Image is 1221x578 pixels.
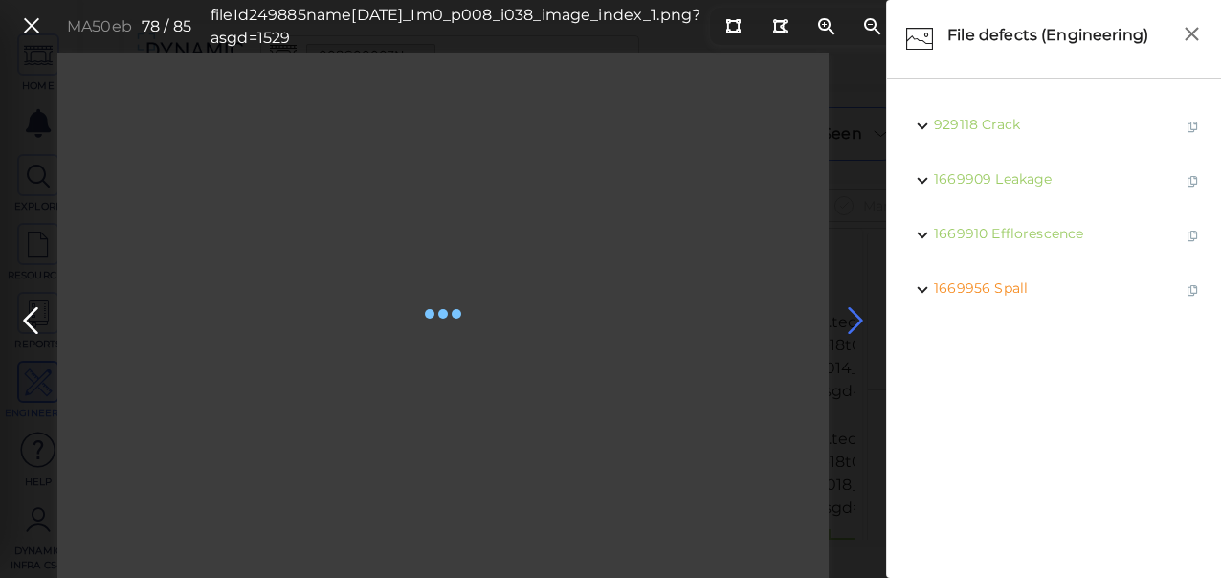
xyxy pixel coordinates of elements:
[991,225,1083,242] span: Efflorescence
[934,116,978,133] span: 929118
[897,262,1211,317] div: 1669956 Spall
[142,15,191,38] div: 78 / 85
[67,15,132,38] div: MA50eb
[994,279,1028,297] span: Spall
[982,116,1020,133] span: Crack
[934,279,990,297] span: 1669956
[995,170,1052,188] span: Leakage
[934,225,988,242] span: 1669910
[897,99,1211,153] div: 929118 Crack
[1140,492,1207,564] iframe: Chat
[211,4,700,50] div: fileId 249885 name [DATE]_Im0_p008_i038_image_index_1.png?asgd=1529
[943,19,1173,59] div: File defects (Engineering)
[897,153,1211,208] div: 1669909 Leakage
[934,170,991,188] span: 1669909
[897,208,1211,262] div: 1669910 Efflorescence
